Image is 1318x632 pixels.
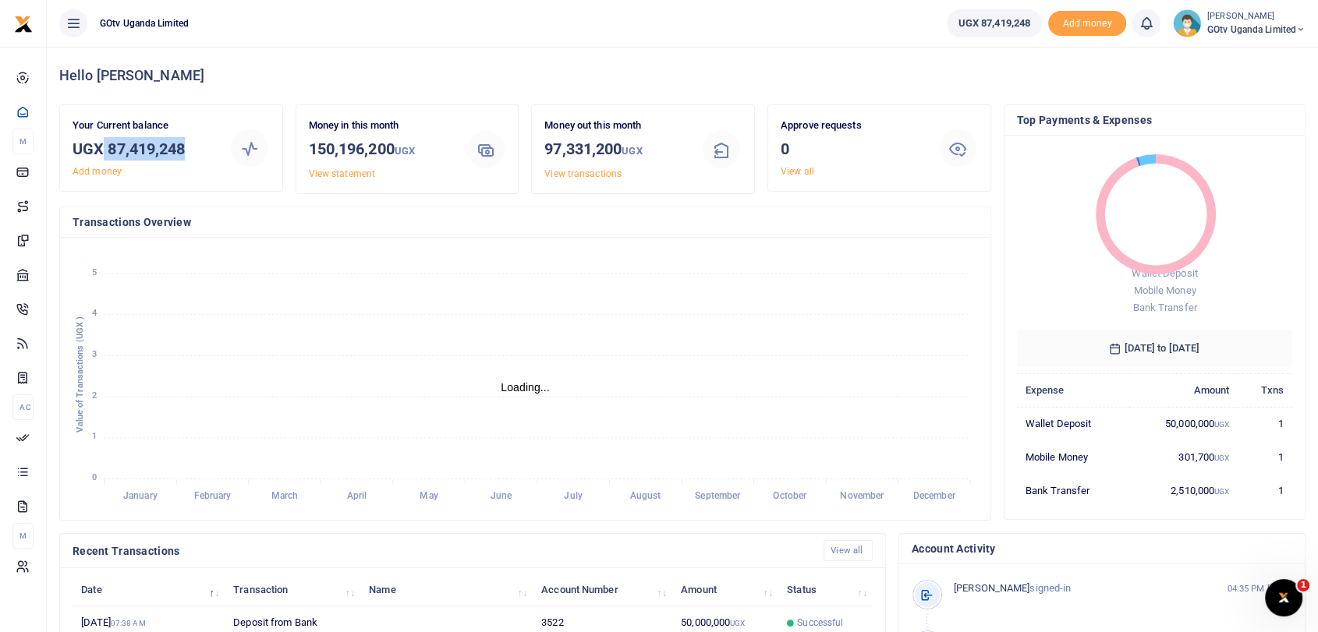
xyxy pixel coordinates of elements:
[59,67,1306,84] h4: Hello [PERSON_NAME]
[941,9,1048,37] li: Wallet ballance
[544,137,689,163] h3: 97,331,200
[781,137,925,161] h3: 0
[695,490,741,501] tspan: September
[92,267,97,277] tspan: 5
[12,129,34,154] li: M
[1238,474,1292,507] td: 1
[1173,9,1201,37] img: profile-user
[1048,11,1126,37] span: Add money
[395,145,415,157] small: UGX
[501,381,550,394] text: Loading...
[347,490,367,501] tspan: April
[92,432,97,442] tspan: 1
[1128,373,1238,407] th: Amount
[111,619,146,627] small: 07:38 AM
[954,582,1029,594] span: [PERSON_NAME]
[73,137,217,161] h3: UGX 87,419,248
[491,490,512,501] tspan: June
[1128,407,1238,440] td: 50,000,000
[1048,11,1126,37] li: Toup your wallet
[1133,284,1196,296] span: Mobile Money
[1132,267,1197,279] span: Wallet Deposit
[92,390,97,401] tspan: 2
[781,166,814,177] a: View all
[773,490,807,501] tspan: October
[309,118,453,134] p: Money in this month
[14,17,33,29] a: logo-small logo-large logo-large
[1265,579,1302,616] iframe: Intercom live chat
[94,16,195,30] span: GOtv Uganda Limited
[73,573,225,606] th: Date: activate to sort column descending
[958,16,1030,31] span: UGX 87,419,248
[622,145,642,157] small: UGX
[1238,440,1292,474] td: 1
[73,118,217,134] p: Your Current balance
[1128,440,1238,474] td: 301,700
[912,540,1292,557] h4: Account Activity
[1297,579,1309,591] span: 1
[1017,407,1128,440] td: Wallet Deposit
[1207,23,1306,37] span: GOtv Uganda Limited
[913,490,956,501] tspan: December
[630,490,661,501] tspan: August
[824,540,873,561] a: View all
[1227,582,1292,595] small: 04:35 PM [DATE]
[14,15,33,34] img: logo-small
[1214,487,1229,496] small: UGX
[1128,474,1238,507] td: 2,510,000
[1173,9,1306,37] a: profile-user [PERSON_NAME] GOtv Uganda Limited
[123,490,158,501] tspan: January
[420,490,438,501] tspan: May
[1214,454,1229,462] small: UGX
[1017,111,1293,129] h4: Top Payments & Expenses
[778,573,873,606] th: Status: activate to sort column ascending
[1132,302,1196,313] span: Bank Transfer
[1017,474,1128,507] td: Bank Transfer
[672,573,778,606] th: Amount: activate to sort column ascending
[225,573,360,606] th: Transaction: activate to sort column ascending
[1048,16,1126,28] a: Add money
[1214,420,1229,429] small: UGX
[92,349,97,359] tspan: 3
[947,9,1042,37] a: UGX 87,419,248
[75,316,85,433] text: Value of Transactions (UGX )
[73,214,978,231] h4: Transactions Overview
[73,542,811,560] h4: Recent Transactions
[73,166,122,177] a: Add money
[797,616,843,630] span: Successful
[533,573,672,606] th: Account Number: activate to sort column ascending
[12,394,34,420] li: Ac
[92,472,97,482] tspan: 0
[1207,10,1306,23] small: [PERSON_NAME]
[12,523,34,549] li: M
[1017,373,1128,407] th: Expense
[781,118,925,134] p: Approve requests
[954,581,1207,597] p: signed-in
[564,490,582,501] tspan: July
[271,490,299,501] tspan: March
[309,168,375,179] a: View statement
[309,137,453,163] h3: 150,196,200
[1017,330,1293,367] h6: [DATE] to [DATE]
[544,168,622,179] a: View transactions
[544,118,689,134] p: Money out this month
[1238,407,1292,440] td: 1
[840,490,884,501] tspan: November
[1238,373,1292,407] th: Txns
[1017,440,1128,474] td: Mobile Money
[194,490,232,501] tspan: February
[92,308,97,318] tspan: 4
[360,573,533,606] th: Name: activate to sort column ascending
